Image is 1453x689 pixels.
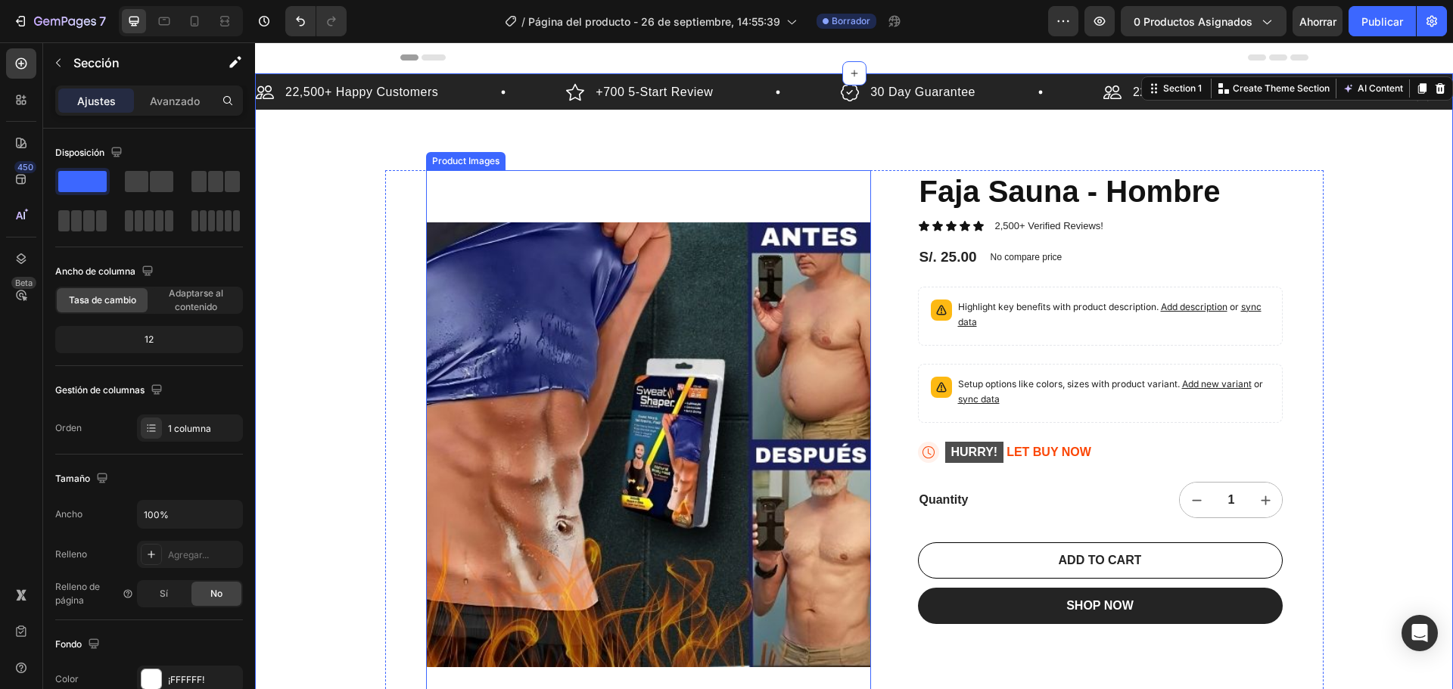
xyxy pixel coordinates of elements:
[994,440,1028,475] button: increment
[663,128,1028,170] h1: Faja Sauna - Hombre
[1402,615,1438,651] div: Abrir Intercom Messenger
[663,545,1028,582] button: SHOP NOW
[663,448,842,467] div: Quantity
[160,588,168,599] font: Sí
[168,674,204,685] font: ¡FFFFFF!
[804,511,887,526] div: ADD TO CART
[905,39,950,53] div: Section 1
[528,15,780,28] font: Página del producto - 26 de septiembre, 14:55:39
[73,55,120,70] font: Sección
[521,15,525,28] font: /
[285,6,347,36] div: Deshacer/Rehacer
[740,178,848,191] p: 2,500+ Verified Reviews!
[55,581,100,606] font: Relleno de página
[1084,37,1151,55] button: AI Content
[55,384,145,396] font: Gestión de columnas
[927,336,997,347] span: Add new variant
[1299,15,1336,28] font: Ahorrar
[703,334,1015,365] p: Setup options like colors, sizes with product variant.
[925,440,960,475] button: decrement
[663,204,723,226] div: S/. 25.00
[703,259,1007,285] span: sync data
[210,588,222,599] font: No
[55,673,79,684] font: Color
[69,294,136,306] font: Tasa de cambio
[168,423,211,434] font: 1 columna
[1134,15,1252,28] font: 0 productos asignados
[690,399,749,421] mark: HURRY!
[736,210,807,219] p: No compare price
[17,162,33,172] font: 450
[663,500,1028,536] button: ADD TO CART
[150,95,200,107] font: Avanzado
[906,259,972,270] span: Add description
[703,336,1008,362] span: or
[55,473,90,484] font: Tamaño
[1361,15,1403,28] font: Publicar
[703,351,745,362] span: sync data
[15,278,33,288] font: Beta
[6,6,113,36] button: 7
[99,14,106,29] font: 7
[55,422,82,433] font: Orden
[703,257,1015,287] p: Highlight key benefits with product description.
[73,54,198,72] p: Sección
[55,265,135,277] font: Ancho de columna
[55,548,87,560] font: Relleno
[138,501,242,528] input: Auto
[55,638,82,650] font: Fondo
[703,259,1007,285] span: or
[169,287,223,312] font: Adaptarse al contenido
[1349,6,1416,36] button: Publicar
[77,95,116,107] font: Ajustes
[960,440,994,475] input: quantity
[168,549,209,560] font: Agregar...
[1121,6,1287,36] button: 0 productos asignados
[1293,6,1343,36] button: Ahorrar
[55,147,104,158] font: Disposición
[832,15,870,26] font: Borrador
[145,334,154,345] font: 12
[978,39,1075,53] p: Create Theme Section
[255,42,1453,689] iframe: Área de diseño
[690,399,836,422] p: LET BUY NOW
[811,556,879,572] div: SHOP NOW
[55,508,82,520] font: Ancho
